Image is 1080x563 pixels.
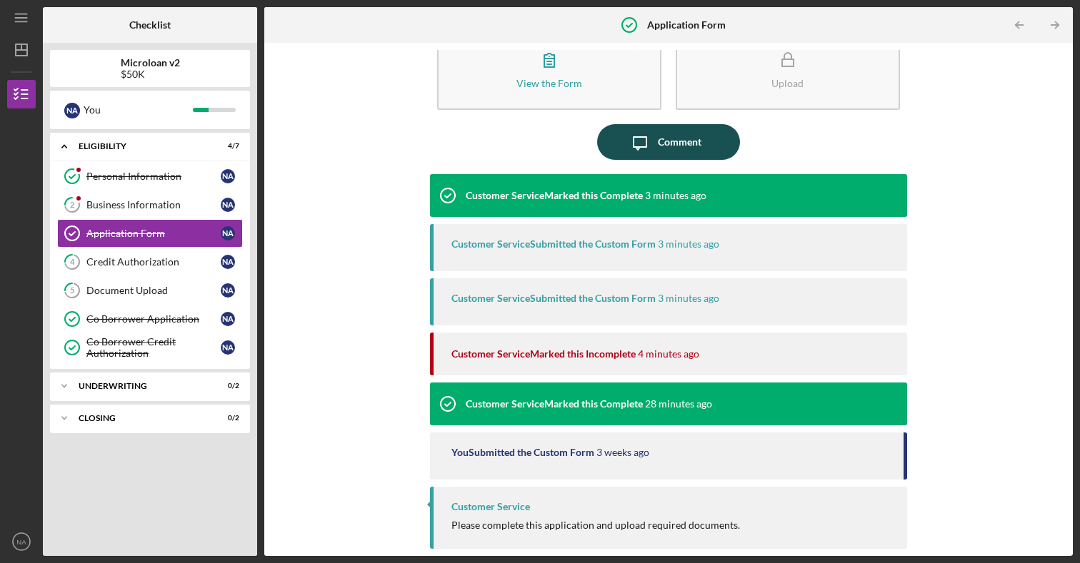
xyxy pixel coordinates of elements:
[596,447,649,458] time: 2025-08-09 21:41
[221,226,235,240] div: N A
[121,57,180,69] b: Microloan v2
[437,28,661,110] button: View the Form
[221,198,235,212] div: N A
[86,256,221,268] div: Credit Authorization
[79,414,204,422] div: Closing
[70,201,74,210] tspan: 2
[214,382,239,390] div: 0 / 2
[638,348,699,360] time: 2025-08-28 02:04
[7,527,36,556] button: NA
[451,238,656,250] div: Customer Service Submitted the Custom Form
[57,219,243,248] a: Application FormNA
[57,248,243,276] a: 4Credit AuthorizationNA
[64,103,80,118] div: N A
[451,348,636,360] div: Customer Service Marked this Incomplete
[451,501,530,512] div: Customer Service
[466,398,643,410] div: Customer Service Marked this Complete
[645,190,706,201] time: 2025-08-28 02:04
[16,538,26,546] text: NA
[121,69,180,80] div: $50K
[86,228,221,239] div: Application Form
[57,276,243,305] a: 5Document UploadNA
[451,447,594,458] div: You Submitted the Custom Form
[129,19,171,31] b: Checklist
[676,28,900,110] button: Upload
[79,382,204,390] div: Underwriting
[79,142,204,151] div: Eligibility
[451,293,656,304] div: Customer Service Submitted the Custom Form
[86,171,221,182] div: Personal Information
[214,142,239,151] div: 4 / 7
[221,340,235,355] div: N A
[86,313,221,325] div: Co Borrower Application
[516,78,582,88] div: View the Form
[221,312,235,326] div: N A
[597,124,740,160] button: Comment
[57,162,243,191] a: Personal InformationNA
[70,286,74,295] tspan: 5
[451,519,740,531] div: Please complete this application and upload required documents.
[658,124,701,160] div: Comment
[70,258,75,267] tspan: 4
[658,293,719,304] time: 2025-08-28 02:04
[57,333,243,362] a: Co Borrower Credit AuthorizationNA
[221,283,235,298] div: N A
[221,255,235,269] div: N A
[771,78,804,88] div: Upload
[57,191,243,219] a: 2Business InformationNA
[645,398,712,410] time: 2025-08-28 01:39
[221,169,235,183] div: N A
[466,190,643,201] div: Customer Service Marked this Complete
[658,238,719,250] time: 2025-08-28 02:04
[86,336,221,359] div: Co Borrower Credit Authorization
[647,19,726,31] b: Application Form
[86,199,221,211] div: Business Information
[84,98,193,122] div: You
[57,305,243,333] a: Co Borrower ApplicationNA
[214,414,239,422] div: 0 / 2
[86,285,221,296] div: Document Upload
